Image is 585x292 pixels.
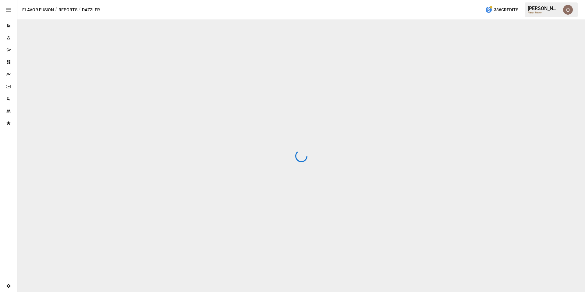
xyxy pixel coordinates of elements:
[563,5,573,15] img: Oleksii Flok
[22,6,54,14] button: Flavor Fusion
[528,5,559,11] div: [PERSON_NAME]
[528,11,559,14] div: Flavor Fusion
[79,6,81,14] div: /
[483,4,521,16] button: 386Credits
[55,6,57,14] div: /
[494,6,518,14] span: 386 Credits
[58,6,77,14] button: Reports
[559,1,576,18] button: Oleksii Flok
